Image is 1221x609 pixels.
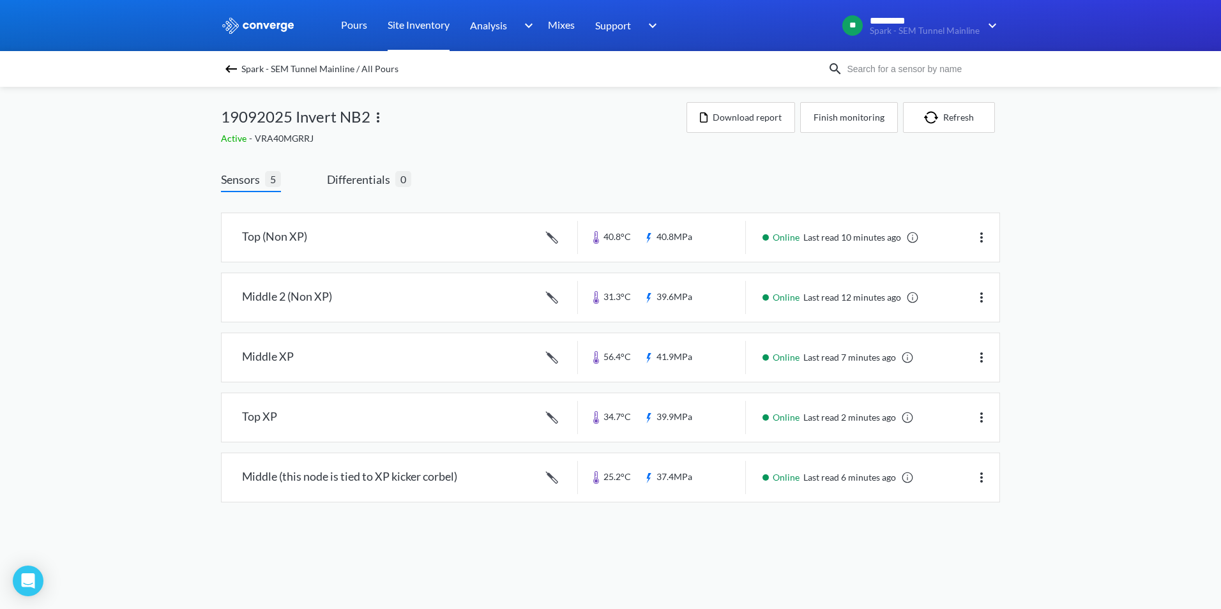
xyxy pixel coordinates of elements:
span: 19092025 Invert NB2 [221,105,370,129]
img: icon-refresh.svg [924,111,943,124]
img: more.svg [370,110,386,125]
button: Finish monitoring [800,102,898,133]
img: downArrow.svg [980,18,1000,33]
input: Search for a sensor by name [843,62,997,76]
img: downArrow.svg [640,18,660,33]
img: more.svg [974,350,989,365]
span: Spark - SEM Tunnel Mainline / All Pours [241,60,398,78]
div: VRA40MGRRJ [221,132,686,146]
img: icon-search.svg [828,61,843,77]
span: - [249,133,255,144]
img: icon-file.svg [700,112,708,123]
span: Active [221,133,249,144]
span: Sensors [221,170,265,188]
span: Analysis [470,17,507,33]
img: more.svg [974,410,989,425]
button: Refresh [903,102,995,133]
img: logo_ewhite.svg [221,17,295,34]
span: 5 [265,171,281,187]
button: Download report [686,102,795,133]
div: Open Intercom Messenger [13,566,43,596]
span: 0 [395,171,411,187]
span: Spark - SEM Tunnel Mainline [870,26,980,36]
img: more.svg [974,290,989,305]
img: more.svg [974,230,989,245]
span: Support [595,17,631,33]
span: Differentials [327,170,395,188]
img: downArrow.svg [516,18,536,33]
img: backspace.svg [224,61,239,77]
img: more.svg [974,470,989,485]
